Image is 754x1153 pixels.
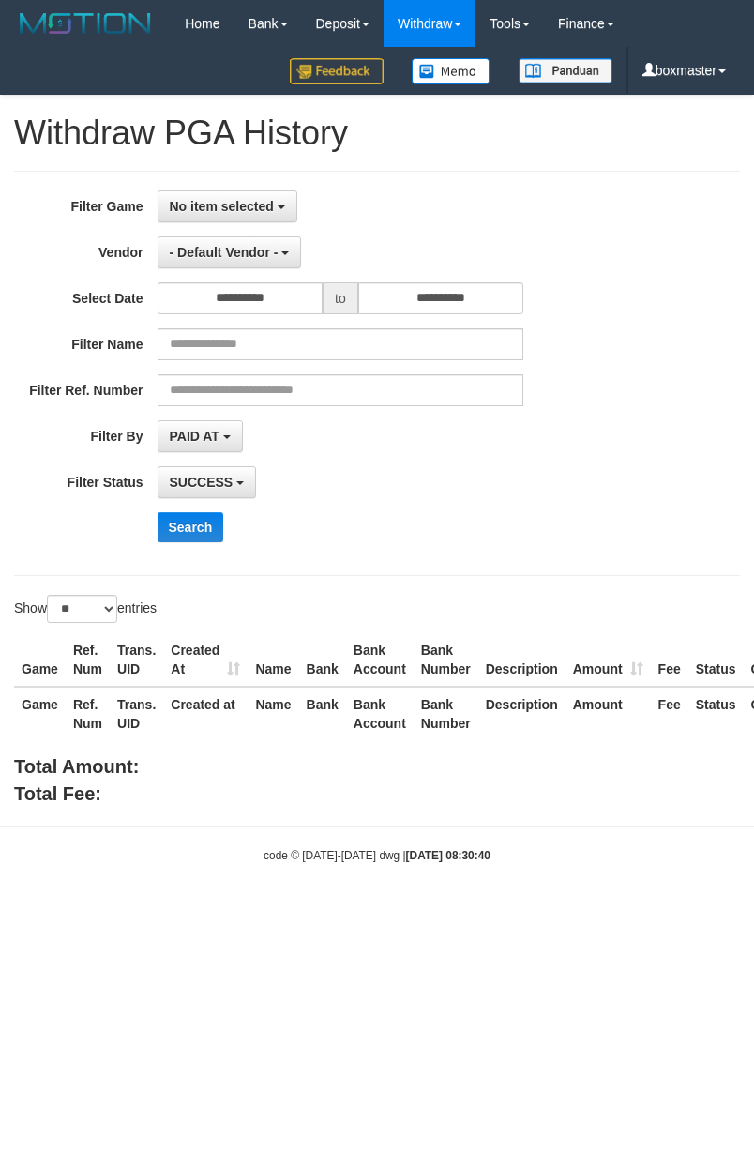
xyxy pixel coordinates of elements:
th: Game [14,687,66,740]
select: Showentries [47,595,117,623]
b: Total Fee: [14,783,101,804]
button: SUCCESS [158,466,257,498]
th: Fee [651,687,688,740]
th: Created At [163,633,248,687]
th: Trans. UID [110,687,163,740]
th: Name [248,687,298,740]
button: Search [158,512,224,542]
span: - Default Vendor - [170,245,279,260]
span: SUCCESS [170,475,234,490]
th: Bank Number [414,633,478,687]
img: Feedback.jpg [290,58,384,84]
th: Amount [565,687,651,740]
th: Game [14,633,66,687]
th: Bank Number [414,687,478,740]
th: Status [688,633,744,687]
th: Bank [299,687,346,740]
th: Bank Account [346,687,414,740]
th: Fee [651,633,688,687]
h1: Withdraw PGA History [14,114,740,152]
img: panduan.png [519,58,612,83]
img: MOTION_logo.png [14,9,157,38]
th: Ref. Num [66,633,110,687]
b: Total Amount: [14,756,139,777]
th: Description [478,633,565,687]
span: No item selected [170,199,274,214]
a: boxmaster [628,47,740,94]
th: Status [688,687,744,740]
th: Ref. Num [66,687,110,740]
th: Created at [163,687,248,740]
th: Description [478,687,565,740]
span: PAID AT [170,429,219,444]
th: Bank Account [346,633,414,687]
th: Trans. UID [110,633,163,687]
button: - Default Vendor - [158,236,302,268]
th: Name [248,633,298,687]
th: Amount [565,633,651,687]
span: to [323,282,358,314]
strong: [DATE] 08:30:40 [406,849,490,862]
img: Button%20Memo.svg [412,58,490,84]
th: Bank [299,633,346,687]
button: No item selected [158,190,297,222]
button: PAID AT [158,420,243,452]
label: Show entries [14,595,157,623]
small: code © [DATE]-[DATE] dwg | [264,849,490,862]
